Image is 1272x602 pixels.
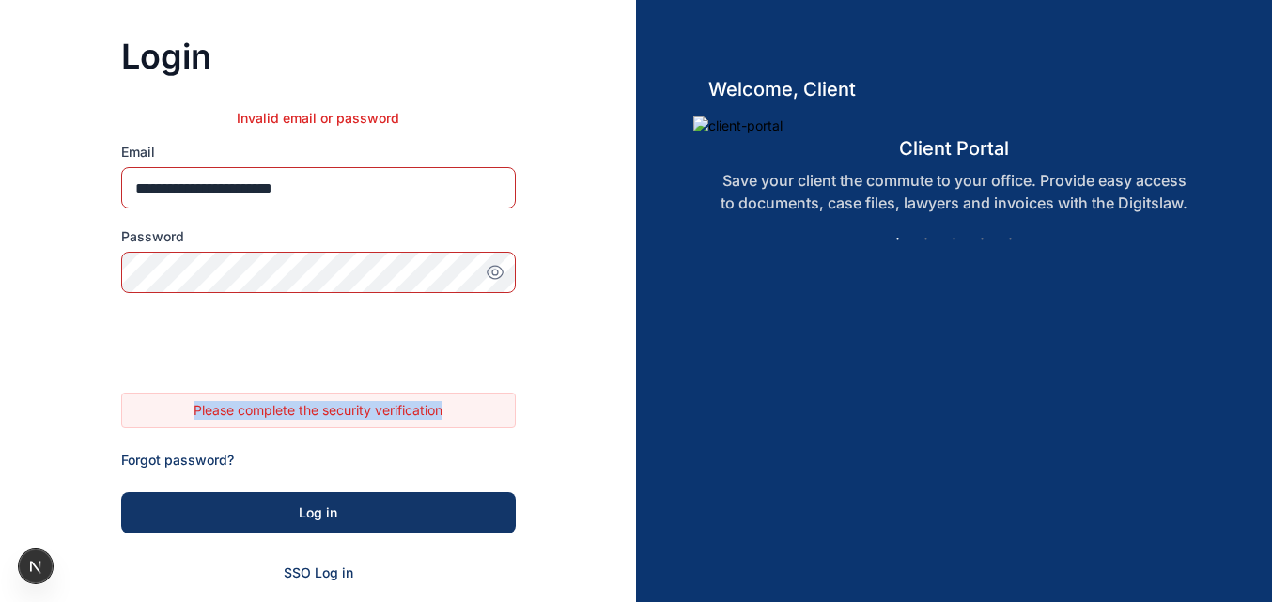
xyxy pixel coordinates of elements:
[693,116,1215,135] img: client-portal
[889,230,907,249] button: 1
[121,227,516,246] label: Password
[1001,230,1020,249] button: 5
[945,230,964,249] button: 3
[284,564,353,580] a: SSO Log in
[917,230,936,249] button: 2
[151,503,486,522] div: Log in
[1078,230,1097,249] button: Next
[176,308,461,381] iframe: reCAPTCHA
[811,230,830,249] button: Previous
[121,109,516,143] div: Invalid email or password
[130,401,507,420] p: Please complete the security verification
[693,76,1215,102] h5: welcome, client
[693,169,1215,214] p: Save your client the commute to your office. Provide easy access to documents, case files, lawyer...
[121,492,516,533] button: Log in
[121,38,516,75] h3: Login
[121,452,234,468] a: Forgot password?
[693,135,1215,162] h5: client portal
[121,143,516,162] label: Email
[973,230,992,249] button: 4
